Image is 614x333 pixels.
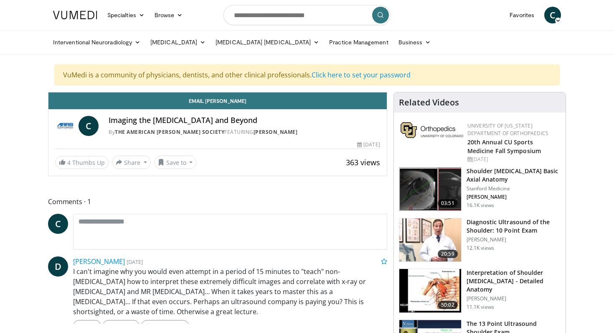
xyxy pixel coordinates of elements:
[357,141,380,149] div: [DATE]
[115,128,224,136] a: The American [PERSON_NAME] Society
[150,7,188,23] a: Browse
[467,138,541,155] a: 20th Annual CU Sports Medicine Fall Symposium
[109,116,380,125] h4: Imaging the [MEDICAL_DATA] and Beyond
[467,269,561,294] h3: Interpretation of Shoulder [MEDICAL_DATA] - Detailed Anatomy
[399,269,561,313] a: 50:02 Interpretation of Shoulder [MEDICAL_DATA] - Detailed Anatomy [PERSON_NAME] 11.1K views
[438,250,458,258] span: 20:59
[399,97,459,108] h4: Related Videos
[211,34,324,51] a: [MEDICAL_DATA] [MEDICAL_DATA]
[55,116,75,136] img: The American Roentgen Ray Society
[154,156,197,169] button: Save to
[544,7,561,23] a: C
[467,236,561,243] p: [PERSON_NAME]
[467,167,561,184] h3: Shoulder [MEDICAL_DATA] Basic Axial Anatomy
[48,196,387,207] span: Comments 1
[467,245,494,251] p: 12.1K views
[112,156,151,169] button: Share
[48,34,145,51] a: Interventional Neuroradiology
[438,301,458,309] span: 50:02
[467,218,561,235] h3: Diagnostic Ultrasound of the Shoulder: 10 Point Exam
[399,218,561,262] a: 20:59 Diagnostic Ultrasound of the Shoulder: 10 Point Exam [PERSON_NAME] 12.1K views
[467,295,561,302] p: [PERSON_NAME]
[54,64,560,85] div: VuMedi is a community of physicians, dentists, and other clinical professionals.
[324,34,393,51] a: Practice Management
[399,167,461,211] img: 843da3bf-65ba-4ef1-b378-e6073ff3724a.150x105_q85_crop-smart_upscale.jpg
[399,167,561,211] a: 03:51 Shoulder [MEDICAL_DATA] Basic Axial Anatomy Stanford Medicine [PERSON_NAME] 16.1K views
[79,116,99,136] a: C
[48,256,68,277] a: D
[467,304,494,310] p: 11.1K views
[103,320,140,332] a: Message
[505,7,539,23] a: Favorites
[145,34,211,51] a: [MEDICAL_DATA]
[223,5,391,25] input: Search topics, interventions
[109,128,380,136] div: By FEATURING
[73,266,387,317] p: I can't imagine why you would even attempt in a period of 15 minutes to "teach" non-[MEDICAL_DATA...
[438,199,458,207] span: 03:51
[399,218,461,262] img: 2e2aae31-c28f-4877-acf1-fe75dd611276.150x105_q85_crop-smart_upscale.jpg
[467,122,548,137] a: University of [US_STATE] Department of Orthopaedics
[141,320,188,332] a: Thumbs Up
[399,269,461,313] img: b344877d-e8e2-41e4-9927-e77118ec7d9d.150x105_q85_crop-smart_upscale.jpg
[346,157,380,167] span: 363 views
[53,11,97,19] img: VuMedi Logo
[102,7,150,23] a: Specialties
[67,159,71,166] span: 4
[467,156,559,163] div: [DATE]
[73,320,101,332] a: Reply
[467,202,494,209] p: 16.1K views
[48,92,387,109] a: Email [PERSON_NAME]
[55,156,109,169] a: 4 Thumbs Up
[467,194,561,200] p: [PERSON_NAME]
[393,34,436,51] a: Business
[401,122,463,138] img: 355603a8-37da-49b6-856f-e00d7e9307d3.png.150x105_q85_autocrop_double_scale_upscale_version-0.2.png
[312,70,411,79] a: Click here to set your password
[254,128,298,136] a: [PERSON_NAME]
[73,257,125,266] a: [PERSON_NAME]
[48,214,68,234] a: C
[127,258,143,266] small: [DATE]
[467,185,561,192] p: Stanford Medicine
